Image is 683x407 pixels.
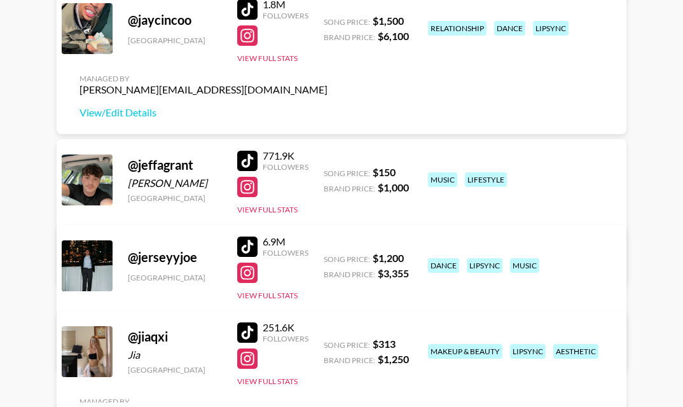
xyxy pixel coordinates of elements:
[263,334,308,343] div: Followers
[237,205,298,214] button: View Full Stats
[373,166,396,178] strong: $ 150
[494,21,525,36] div: dance
[128,36,222,45] div: [GEOGRAPHIC_DATA]
[128,329,222,345] div: @ jiaqxi
[128,249,222,265] div: @ jerseyyjoe
[237,291,298,300] button: View Full Stats
[533,21,569,36] div: lipsync
[428,21,486,36] div: relationship
[79,74,328,83] div: Managed By
[428,258,459,273] div: dance
[465,172,507,187] div: lifestyle
[237,53,298,63] button: View Full Stats
[510,258,539,273] div: music
[378,353,409,365] strong: $ 1,250
[324,17,370,27] span: Song Price:
[324,270,375,279] span: Brand Price:
[324,340,370,350] span: Song Price:
[79,83,328,96] div: [PERSON_NAME][EMAIL_ADDRESS][DOMAIN_NAME]
[128,348,222,361] div: Jia
[263,149,308,162] div: 771.9K
[128,193,222,203] div: [GEOGRAPHIC_DATA]
[263,248,308,258] div: Followers
[79,106,328,119] a: View/Edit Details
[373,15,404,27] strong: $ 1,500
[324,254,370,264] span: Song Price:
[467,258,502,273] div: lipsync
[428,344,502,359] div: makeup & beauty
[263,11,308,20] div: Followers
[128,177,222,190] div: [PERSON_NAME]
[378,267,409,279] strong: $ 3,355
[428,172,457,187] div: music
[263,162,308,172] div: Followers
[378,181,409,193] strong: $ 1,000
[128,273,222,282] div: [GEOGRAPHIC_DATA]
[79,397,328,406] div: Managed By
[324,32,375,42] span: Brand Price:
[128,12,222,28] div: @ jaycincoo
[263,235,308,248] div: 6.9M
[378,30,409,42] strong: $ 6,100
[324,355,375,365] span: Brand Price:
[553,344,598,359] div: aesthetic
[324,169,370,178] span: Song Price:
[373,252,404,264] strong: $ 1,200
[373,338,396,350] strong: $ 313
[324,184,375,193] span: Brand Price:
[128,157,222,173] div: @ jeffagrant
[237,376,298,386] button: View Full Stats
[263,321,308,334] div: 251.6K
[510,344,546,359] div: lipsync
[128,365,222,375] div: [GEOGRAPHIC_DATA]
